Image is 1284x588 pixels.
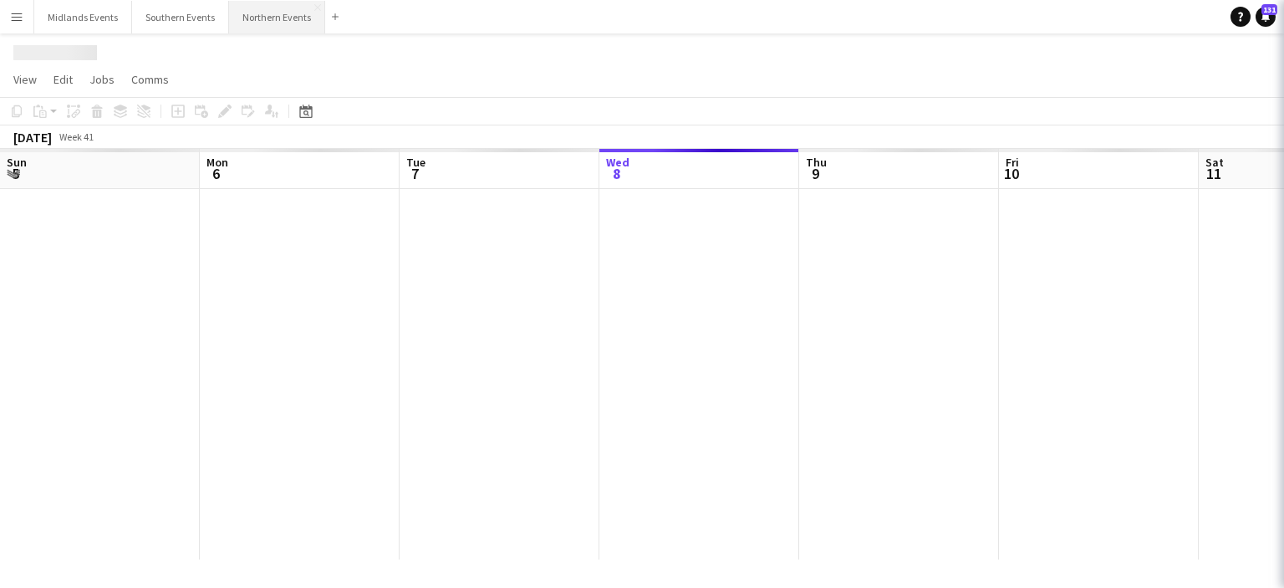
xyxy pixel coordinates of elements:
span: Mon [206,155,228,170]
span: Comms [131,72,169,87]
span: 9 [803,164,827,183]
button: Southern Events [132,1,229,33]
button: Midlands Events [34,1,132,33]
span: 131 [1261,4,1277,15]
span: 6 [204,164,228,183]
span: 5 [4,164,27,183]
span: 7 [404,164,425,183]
span: View [13,72,37,87]
a: Edit [47,69,79,90]
span: Edit [53,72,73,87]
span: Sat [1205,155,1224,170]
span: 10 [1003,164,1019,183]
button: Northern Events [229,1,325,33]
span: Jobs [89,72,115,87]
a: Jobs [83,69,121,90]
a: 131 [1256,7,1276,27]
span: Week 41 [55,130,97,143]
span: Wed [606,155,629,170]
a: Comms [125,69,176,90]
span: 8 [604,164,629,183]
span: Sun [7,155,27,170]
span: Tue [406,155,425,170]
span: Fri [1006,155,1019,170]
a: View [7,69,43,90]
span: 11 [1203,164,1224,183]
span: Thu [806,155,827,170]
div: [DATE] [13,129,52,146]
